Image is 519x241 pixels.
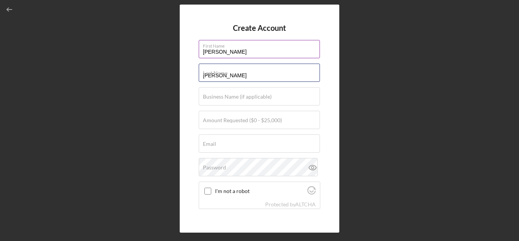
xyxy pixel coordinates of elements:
[203,94,272,100] label: Business Name (if applicable)
[203,164,226,171] label: Password
[203,40,320,49] label: First Name
[295,201,316,207] a: Visit Altcha.org
[233,24,286,32] h4: Create Account
[203,141,216,147] label: Email
[203,70,228,76] label: Last Name
[203,117,282,123] label: Amount Requested ($0 - $25,000)
[265,201,316,207] div: Protected by
[307,189,316,196] a: Visit Altcha.org
[215,188,305,194] label: I'm not a robot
